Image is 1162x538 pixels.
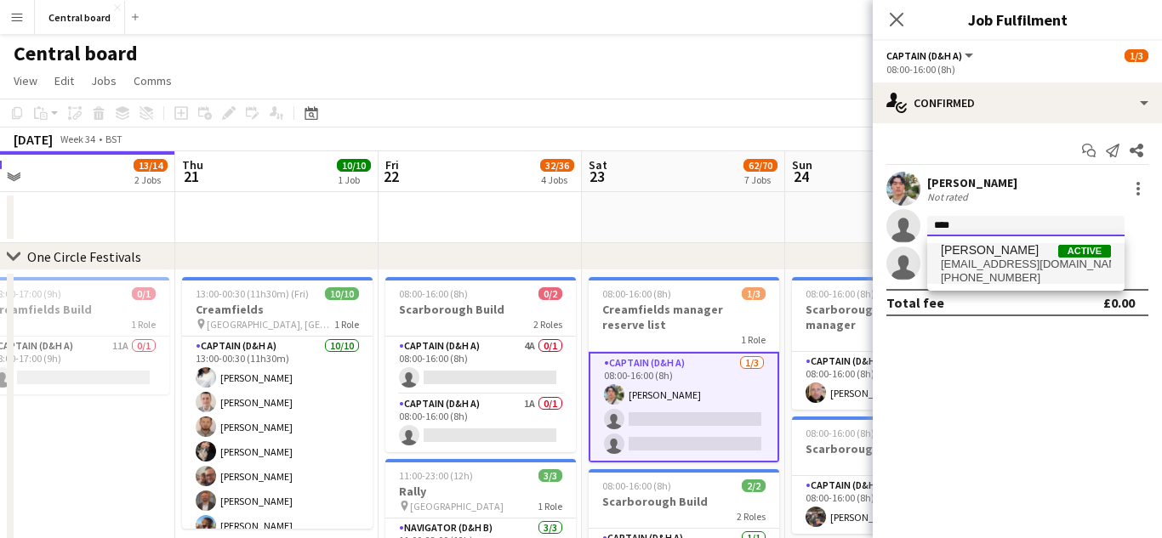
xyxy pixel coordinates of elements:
app-job-card: 08:00-16:00 (8h)1/3Creamfields manager reserve list1 RoleCaptain (D&H A)1/308:00-16:00 (8h)[PERSO... [589,277,779,462]
h3: Creamfields manager reserve list [589,302,779,332]
div: [PERSON_NAME] [927,175,1017,190]
span: Sat [589,157,607,173]
span: 32/36 [540,159,574,172]
span: Jobs [91,73,117,88]
app-job-card: 08:00-16:00 (8h)0/2Scarborough Build2 RolesCaptain (D&H A)4A0/108:00-16:00 (8h) Captain (D&H A)1A... [385,277,576,452]
span: [GEOGRAPHIC_DATA] [410,500,504,513]
span: 21 [179,167,203,186]
app-card-role: Captain (D&H A)1/108:00-16:00 (8h)[PERSON_NAME] [792,352,983,410]
span: 11:00-23:00 (12h) [399,469,473,482]
div: 08:00-16:00 (8h) [886,63,1148,76]
h1: Central board [14,41,138,66]
span: 1 Role [131,318,156,331]
div: 1 Job [338,173,370,186]
div: Total fee [886,294,944,311]
span: Comms [134,73,172,88]
span: Julie Bright [941,243,1039,258]
span: 10/10 [325,287,359,300]
span: 1 Role [741,333,766,346]
a: View [7,70,44,92]
app-card-role: Captain (D&H A)1/308:00-16:00 (8h)[PERSON_NAME] [589,352,779,462]
span: 22 [383,167,399,186]
span: Thu [182,157,203,173]
div: [DATE] [14,131,53,148]
app-card-role: Captain (D&H A)1A0/108:00-16:00 (8h) [385,394,576,452]
span: 08:00-16:00 (8h) [399,287,468,300]
span: 10/10 [337,159,371,172]
div: Not rated [927,190,971,203]
div: £0.00 [1103,294,1135,311]
span: 0/2 [538,287,562,300]
span: 2 Roles [737,510,766,523]
span: 23 [586,167,607,186]
a: Edit [48,70,81,92]
span: 2/2 [742,479,766,492]
app-card-role: Captain (D&H A)1/108:00-16:00 (8h)[PERSON_NAME] [792,476,983,534]
h3: Job Fulfilment [873,8,1162,31]
span: View [14,73,37,88]
span: Active [1058,245,1111,258]
span: 24 [789,167,812,186]
span: Captain (D&H A) [886,49,962,62]
span: julescolerne@gmail.com [941,258,1111,271]
app-job-card: 13:00-00:30 (11h30m) (Fri)10/10Creamfields [GEOGRAPHIC_DATA], [GEOGRAPHIC_DATA]1 RoleCaptain (D&H... [182,277,373,529]
span: 08:00-16:00 (8h) [602,287,671,300]
h3: Scarborough Stock manager [792,441,983,456]
span: 08:00-16:00 (8h) [806,427,874,439]
button: Captain (D&H A) [886,49,976,62]
div: One Circle Festivals [27,248,141,265]
span: Sun [792,157,812,173]
div: 4 Jobs [541,173,573,186]
h3: Scarborough Events manager [792,302,983,332]
span: 2 Roles [533,318,562,331]
a: Jobs [84,70,123,92]
app-card-role: Captain (D&H A)4A0/108:00-16:00 (8h) [385,337,576,394]
span: 0/1 [132,287,156,300]
div: BST [105,133,122,145]
a: Comms [127,70,179,92]
span: 13/14 [134,159,168,172]
span: Edit [54,73,74,88]
span: [GEOGRAPHIC_DATA], [GEOGRAPHIC_DATA] [207,318,334,331]
span: +4407825812052 [941,271,1111,285]
span: 1/3 [1125,49,1148,62]
h3: Scarborough Build [385,302,576,317]
button: Central board [35,1,125,34]
div: Confirmed [873,82,1162,123]
span: 1 Role [538,500,562,513]
span: Week 34 [56,133,99,145]
h3: Rally [385,484,576,499]
app-job-card: 08:00-16:00 (8h)1/1Scarborough Stock manager1 RoleCaptain (D&H A)1/108:00-16:00 (8h)[PERSON_NAME] [792,416,983,534]
div: 7 Jobs [744,173,777,186]
div: 2 Jobs [134,173,167,186]
h3: Creamfields [182,302,373,317]
app-job-card: 08:00-16:00 (8h)1/1Scarborough Events manager1 RoleCaptain (D&H A)1/108:00-16:00 (8h)[PERSON_NAME] [792,277,983,410]
span: 1 Role [334,318,359,331]
span: Fri [385,157,399,173]
span: 13:00-00:30 (11h30m) (Fri) [196,287,309,300]
span: 62/70 [743,159,778,172]
span: 1/3 [742,287,766,300]
span: 3/3 [538,469,562,482]
span: 08:00-16:00 (8h) [602,479,671,492]
h3: Scarborough Build [589,494,779,509]
span: 08:00-16:00 (8h) [806,287,874,300]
